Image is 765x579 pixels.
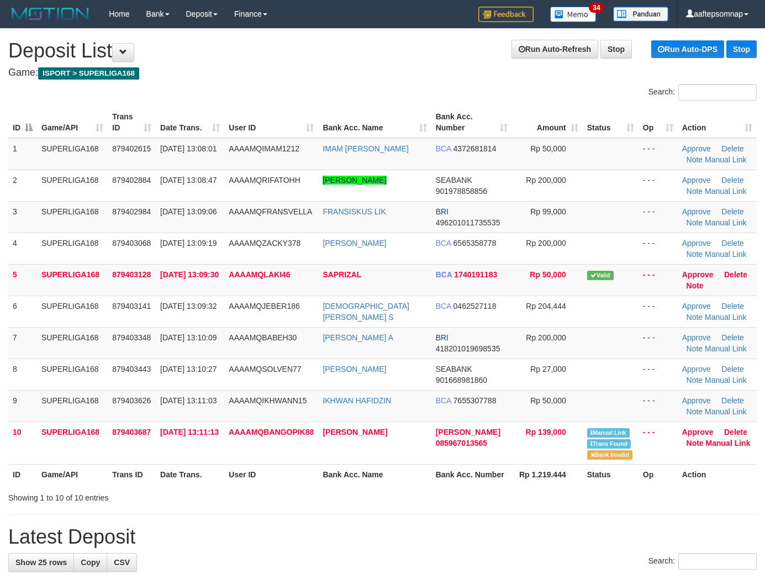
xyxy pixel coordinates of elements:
span: Rp 200,000 [526,239,566,248]
a: CSV [107,553,137,572]
td: 7 [8,327,37,359]
span: AAAAMQBABEH30 [229,333,297,342]
th: Date Trans.: activate to sort column ascending [156,107,224,138]
a: Manual Link [705,250,747,259]
span: SEABANK [436,176,472,185]
a: Approve [682,302,711,310]
h4: Game: [8,67,757,78]
td: 8 [8,359,37,390]
span: Rp 99,000 [530,207,566,216]
th: ID [8,464,37,485]
td: - - - [639,359,678,390]
a: SAPRIZAL [323,270,361,279]
span: AAAAMQJEBER186 [229,302,299,310]
a: Note [687,313,703,322]
span: AAAAMQFRANSVELLA [229,207,312,216]
td: SUPERLIGA168 [37,201,108,233]
span: Rp 50,000 [530,396,566,405]
span: AAAAMQIMAM1212 [229,144,299,153]
span: BRI [436,333,449,342]
a: Approve [682,239,711,248]
a: Approve [682,396,711,405]
span: AAAAMQZACKY378 [229,239,300,248]
span: Show 25 rows [15,558,67,567]
td: 5 [8,264,37,296]
a: Note [687,281,704,290]
td: - - - [639,170,678,201]
td: - - - [639,233,678,264]
a: [PERSON_NAME] [323,428,387,436]
span: BCA [436,239,451,248]
a: Delete [721,333,743,342]
span: [DATE] 13:08:01 [160,144,217,153]
span: Rp 200,000 [526,333,566,342]
input: Search: [678,553,757,570]
span: BCA [436,396,451,405]
span: 879403348 [112,333,151,342]
td: 9 [8,390,37,422]
span: Copy 901668981860 to clipboard [436,376,487,385]
td: - - - [639,296,678,327]
a: Approve [682,333,711,342]
span: Copy [81,558,100,567]
h1: Deposit List [8,40,757,62]
a: Manual Link [705,218,747,227]
a: Note [687,250,703,259]
span: [DATE] 13:09:06 [160,207,217,216]
a: Manual Link [705,155,747,164]
td: SUPERLIGA168 [37,390,108,422]
th: Bank Acc. Number [431,464,512,485]
a: Approve [682,176,711,185]
span: [DATE] 13:10:27 [160,365,217,373]
span: Copy 1740191183 to clipboard [454,270,497,279]
a: Note [687,344,703,353]
a: Manual Link [705,313,747,322]
a: Delete [721,176,743,185]
a: [PERSON_NAME] [323,239,386,248]
td: 10 [8,422,37,464]
td: SUPERLIGA168 [37,264,108,296]
a: [DEMOGRAPHIC_DATA][PERSON_NAME] S [323,302,409,322]
td: SUPERLIGA168 [37,233,108,264]
span: Similar transaction found [587,439,631,449]
th: Date Trans. [156,464,224,485]
a: FRANSISKUS LIK [323,207,386,216]
span: AAAAMQBANGOPIK88 [229,428,314,436]
span: [DATE] 13:11:13 [160,428,219,436]
th: Rp 1.219.444 [512,464,583,485]
span: Copy 901978858856 to clipboard [436,187,487,196]
span: 34 [589,3,604,13]
th: Bank Acc. Name: activate to sort column ascending [318,107,431,138]
img: panduan.png [613,7,668,22]
span: [DATE] 13:09:30 [160,270,219,279]
span: SEABANK [436,365,472,373]
span: Rp 139,000 [526,428,566,436]
a: Delete [721,365,743,373]
a: Manual Link [705,376,747,385]
th: Action: activate to sort column ascending [678,107,757,138]
td: 4 [8,233,37,264]
a: Approve [682,428,714,436]
th: User ID: activate to sort column ascending [224,107,318,138]
h1: Latest Deposit [8,526,757,548]
td: 2 [8,170,37,201]
span: [PERSON_NAME] [436,428,500,436]
img: Button%20Memo.svg [550,7,597,22]
input: Search: [678,84,757,101]
a: Delete [721,396,743,405]
a: IMAM [PERSON_NAME] [323,144,409,153]
span: 879403626 [112,396,151,405]
td: SUPERLIGA168 [37,422,108,464]
a: Delete [721,239,743,248]
th: Status [583,464,639,485]
a: Approve [682,144,711,153]
a: Show 25 rows [8,553,74,572]
span: AAAAMQRIFATOHH [229,176,300,185]
th: Trans ID: activate to sort column ascending [108,107,156,138]
th: Bank Acc. Number: activate to sort column ascending [431,107,512,138]
td: 1 [8,138,37,170]
span: [DATE] 13:09:19 [160,239,217,248]
span: Rp 200,000 [526,176,566,185]
span: [DATE] 13:09:32 [160,302,217,310]
td: - - - [639,264,678,296]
